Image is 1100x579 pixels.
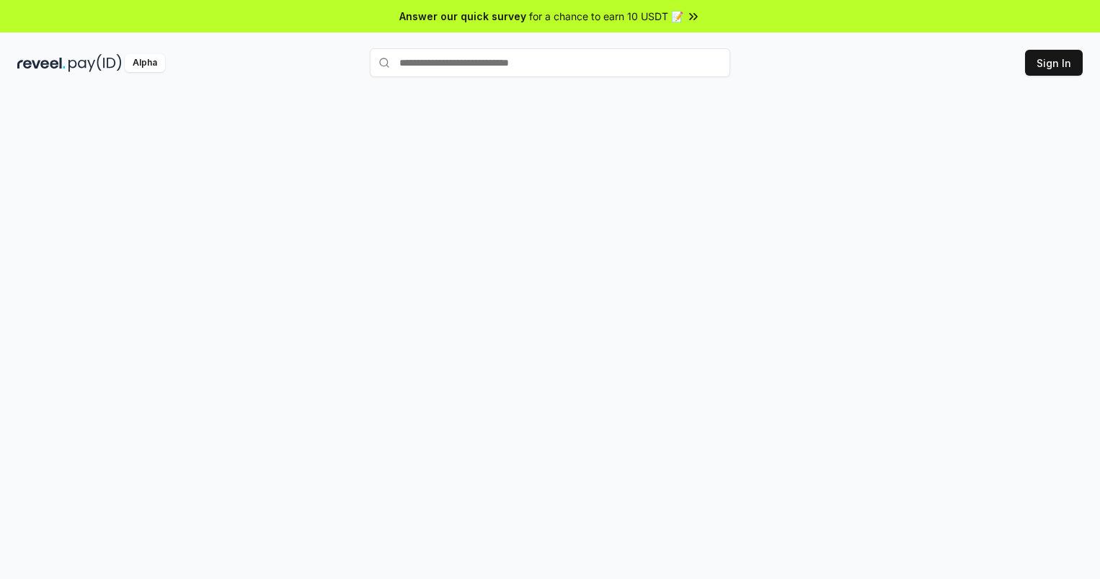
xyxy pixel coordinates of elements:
span: for a chance to earn 10 USDT 📝 [529,9,683,24]
img: reveel_dark [17,54,66,72]
img: pay_id [68,54,122,72]
span: Answer our quick survey [399,9,526,24]
button: Sign In [1025,50,1083,76]
div: Alpha [125,54,165,72]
